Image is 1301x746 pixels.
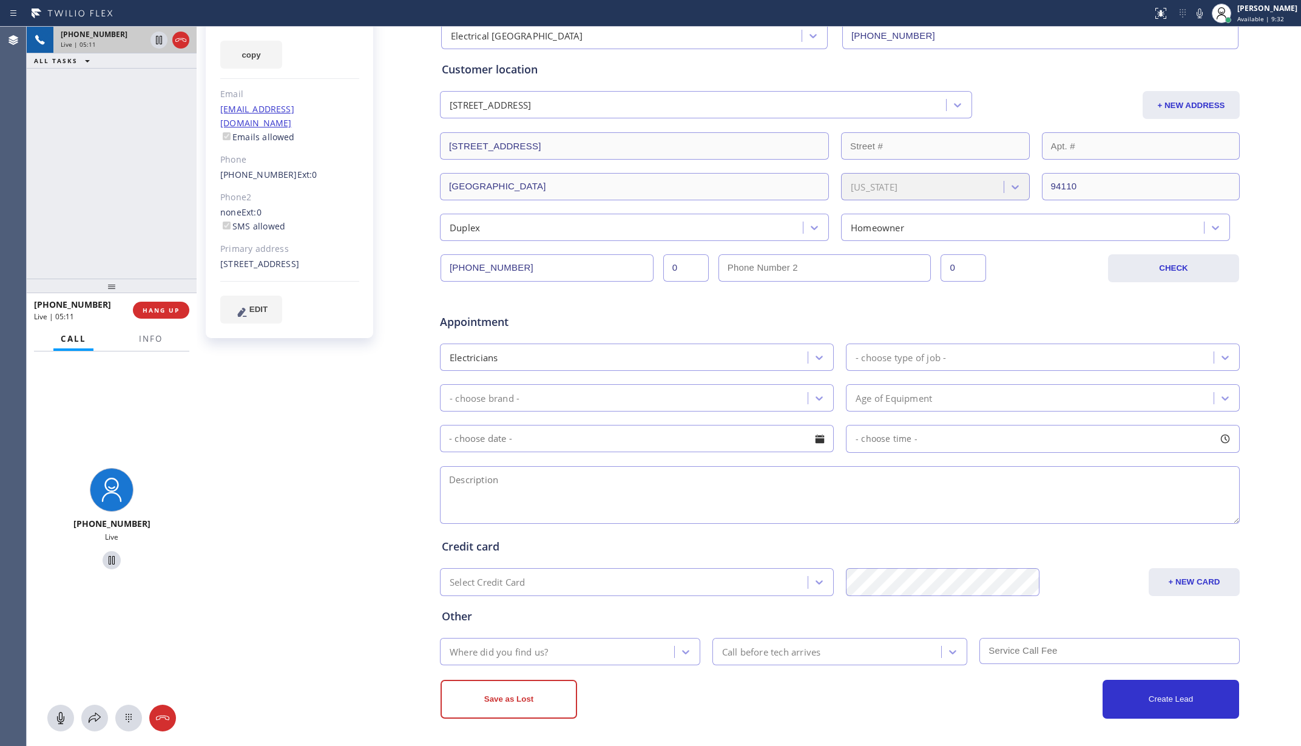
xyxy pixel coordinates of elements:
[1237,15,1284,23] span: Available | 9:32
[440,132,829,160] input: Address
[1042,173,1240,200] input: ZIP
[1191,5,1208,22] button: Mute
[1149,568,1240,596] button: + NEW CARD
[242,206,262,218] span: Ext: 0
[34,56,78,65] span: ALL TASKS
[842,22,1238,49] input: Phone Number
[172,32,189,49] button: Hang up
[220,41,282,69] button: copy
[450,645,548,659] div: Where did you find us?
[1103,680,1239,719] button: Create Lead
[450,220,480,234] div: Duplex
[220,296,282,324] button: EDIT
[220,131,295,143] label: Emails allowed
[220,242,359,256] div: Primary address
[150,32,167,49] button: Hold Customer
[223,132,231,140] input: Emails allowed
[1042,132,1240,160] input: Apt. #
[61,29,127,39] span: [PHONE_NUMBER]
[941,254,986,282] input: Ext. 2
[220,153,359,167] div: Phone
[220,257,359,271] div: [STREET_ADDRESS]
[61,333,86,344] span: Call
[1108,254,1239,282] button: CHECK
[442,538,1238,555] div: Credit card
[722,645,821,659] div: Call before tech arrives
[220,87,359,101] div: Email
[450,98,531,112] div: [STREET_ADDRESS]
[718,254,931,282] input: Phone Number 2
[450,391,519,405] div: - choose brand -
[143,306,180,314] span: HANG UP
[220,169,297,180] a: [PHONE_NUMBER]
[441,254,654,282] input: Phone Number
[442,608,1238,625] div: Other
[1143,91,1240,119] button: + NEW ADDRESS
[115,705,142,731] button: Open dialpad
[440,314,705,330] span: Appointment
[105,532,118,542] span: Live
[53,327,93,351] button: Call
[139,333,163,344] span: Info
[851,220,904,234] div: Homeowner
[149,705,176,731] button: Hang up
[979,638,1240,664] input: Service Call Fee
[450,350,498,364] div: Electricians
[442,61,1238,78] div: Customer location
[220,220,285,232] label: SMS allowed
[451,29,583,43] div: Electrical [GEOGRAPHIC_DATA]
[220,191,359,205] div: Phone2
[34,311,74,322] span: Live | 05:11
[47,705,74,731] button: Mute
[441,680,577,719] button: Save as Lost
[81,705,108,731] button: Open directory
[297,169,317,180] span: Ext: 0
[856,433,917,444] span: - choose time -
[841,132,1030,160] input: Street #
[73,518,150,529] span: [PHONE_NUMBER]
[61,40,96,49] span: Live | 05:11
[132,327,170,351] button: Info
[133,302,189,319] button: HANG UP
[103,551,121,569] button: Hold Customer
[663,254,709,282] input: Ext.
[856,350,946,364] div: - choose type of job -
[440,173,829,200] input: City
[220,103,294,129] a: [EMAIL_ADDRESS][DOMAIN_NAME]
[856,391,932,405] div: Age of Equipment
[249,305,268,314] span: EDIT
[440,425,834,452] input: - choose date -
[34,299,111,310] span: [PHONE_NUMBER]
[1237,3,1297,13] div: [PERSON_NAME]
[450,575,525,589] div: Select Credit Card
[27,53,102,68] button: ALL TASKS
[223,222,231,229] input: SMS allowed
[220,206,359,234] div: none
